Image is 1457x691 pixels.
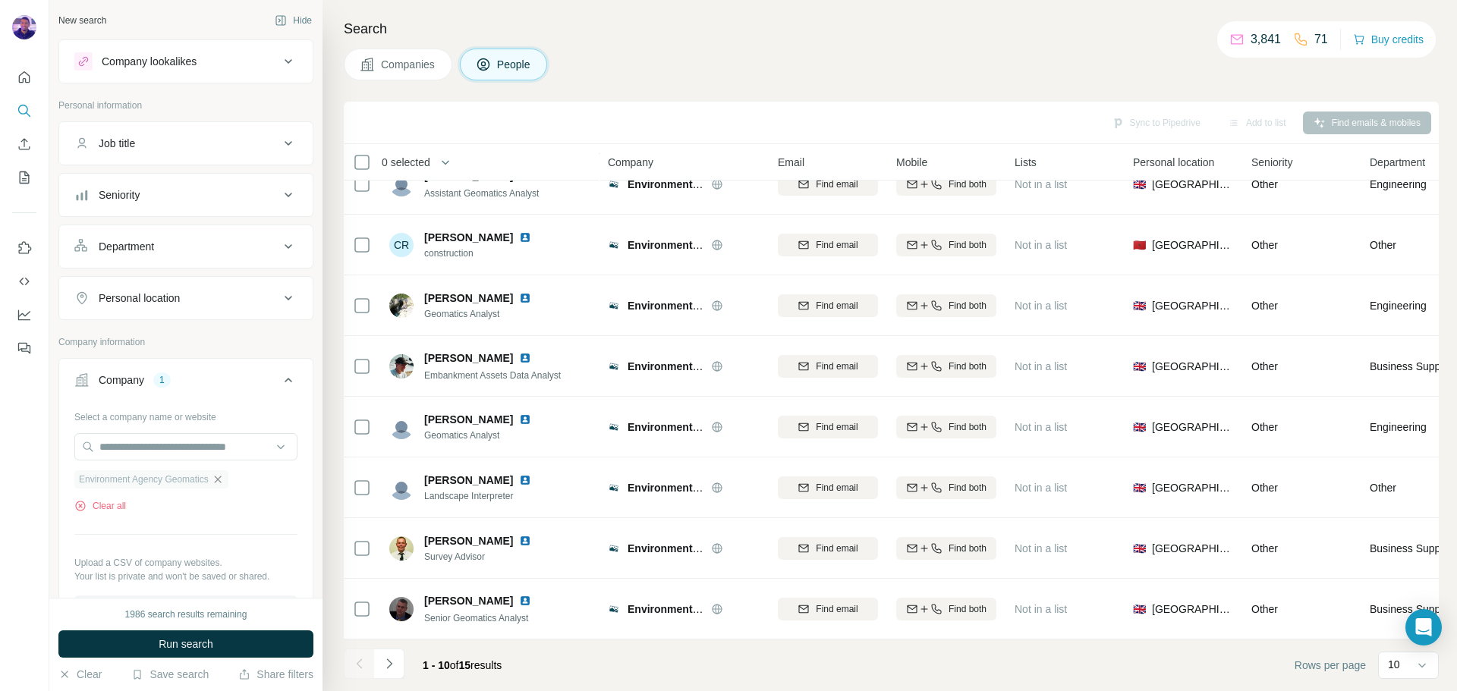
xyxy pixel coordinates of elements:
img: Avatar [389,172,414,196]
span: Find both [949,420,987,434]
span: [PERSON_NAME] [424,412,513,427]
span: 🇬🇧 [1133,419,1146,435]
span: Department [1370,155,1425,170]
span: Not in a list [1015,239,1067,251]
button: Personal location [59,280,313,316]
span: [GEOGRAPHIC_DATA] [1152,298,1233,313]
span: Find both [949,238,987,252]
span: Environment Agency Geomatics [628,603,791,615]
span: Assistant Geomatics Analyst [424,188,539,199]
span: 🇬🇧 [1133,480,1146,495]
button: Quick start [12,64,36,91]
img: Avatar [389,597,414,621]
button: Find email [778,598,878,620]
span: Environment Agency Geomatics [628,300,791,312]
span: Geomatics Analyst [424,307,549,321]
span: Find email [816,481,858,495]
span: 🇬🇧 [1133,541,1146,556]
span: Business Support [1370,359,1453,374]
span: Not in a list [1015,603,1067,615]
span: [GEOGRAPHIC_DATA] [1152,601,1233,617]
img: LinkedIn logo [519,595,531,607]
button: Search [12,97,36,124]
span: of [450,659,459,671]
span: Environment Agency Geomatics [628,178,791,190]
span: Find both [949,481,987,495]
img: Logo of Environment Agency Geomatics [608,482,620,494]
p: Company information [58,335,313,349]
button: Find both [896,355,996,378]
span: Embankment Assets Data Analyst [424,370,561,381]
button: Dashboard [12,301,36,328]
span: Senior Geomatics Analyst [424,613,528,623]
span: Other [1251,482,1278,494]
img: LinkedIn logo [519,292,531,304]
span: [GEOGRAPHIC_DATA] [1152,541,1233,556]
p: Personal information [58,99,313,112]
span: Find email [816,542,858,555]
img: Avatar [389,294,414,318]
div: 1986 search results remaining [125,608,247,621]
span: Other [1251,360,1278,372]
button: Feedback [12,335,36,362]
span: Not in a list [1015,542,1067,554]
div: New search [58,14,106,27]
div: Company [99,372,144,388]
span: 🇬🇧 [1133,298,1146,313]
span: Not in a list [1015,178,1067,190]
button: Find email [778,294,878,317]
span: Survey Advisor [424,550,549,564]
button: Find both [896,294,996,317]
span: Find email [816,177,858,191]
button: Company1 [59,362,313,404]
span: Mobile [896,155,927,170]
button: Use Surfe API [12,268,36,295]
span: Other [1251,239,1278,251]
span: [PERSON_NAME] [424,230,513,245]
img: Logo of Environment Agency Geomatics [608,421,620,433]
button: Find both [896,416,996,438]
button: Company lookalikes [59,43,313,80]
span: Find both [949,177,987,191]
div: Department [99,239,154,254]
span: 🇬🇧 [1133,601,1146,617]
div: CR [389,233,414,257]
span: Engineering [1370,298,1427,313]
span: [PERSON_NAME] [424,593,513,608]
span: [GEOGRAPHIC_DATA] [1152,419,1233,435]
img: Avatar [389,536,414,561]
img: Logo of Environment Agency Geomatics [608,603,620,615]
span: Not in a list [1015,482,1067,494]
span: Landscape Interpreter [424,489,549,503]
p: 71 [1314,30,1328,49]
img: LinkedIn logo [519,352,531,364]
span: Environment Agency Geomatics [628,482,791,494]
button: Hide [264,9,323,32]
p: Upload a CSV of company websites. [74,556,297,570]
span: [GEOGRAPHIC_DATA] [1152,480,1233,495]
div: Open Intercom Messenger [1405,609,1442,645]
button: Find email [778,173,878,196]
span: Find both [949,542,987,555]
span: Lists [1015,155,1037,170]
img: Logo of Environment Agency Geomatics [608,178,620,190]
button: Find both [896,598,996,620]
span: Find both [949,360,987,373]
button: Find both [896,476,996,499]
span: Personal location [1133,155,1214,170]
button: Find email [778,476,878,499]
span: Seniority [1251,155,1292,170]
button: Enrich CSV [12,130,36,158]
img: Logo of Environment Agency Geomatics [608,239,620,251]
button: Find email [778,537,878,560]
span: Engineering [1370,419,1427,435]
p: 10 [1388,657,1400,672]
span: Find email [816,602,858,616]
span: Other [1251,178,1278,190]
span: Business Support [1370,541,1453,556]
span: [PERSON_NAME] [424,533,513,548]
p: 3,841 [1251,30,1281,49]
span: [GEOGRAPHIC_DATA] [1152,237,1233,253]
span: 🇬🇧 [1133,359,1146,374]
button: Seniority [59,177,313,213]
